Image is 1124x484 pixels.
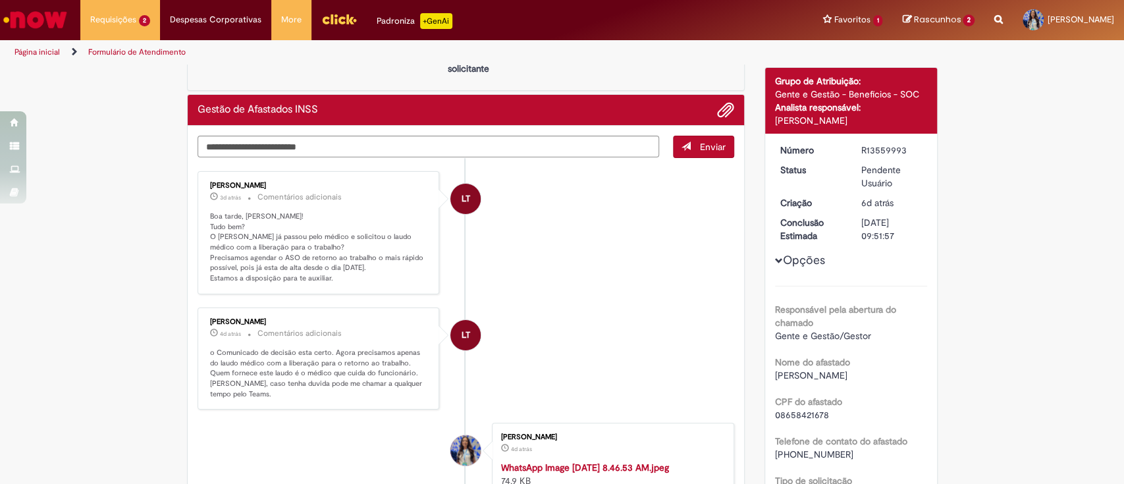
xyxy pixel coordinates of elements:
span: Requisições [90,13,136,26]
time: 25/09/2025 08:49:44 [511,445,532,453]
div: R13559993 [861,144,923,157]
span: 4d atrás [511,445,532,453]
dt: Criação [770,196,851,209]
span: Despesas Corporativas [170,13,261,26]
div: Padroniza [377,13,452,29]
time: 26/09/2025 13:31:23 [220,194,241,202]
div: [PERSON_NAME] [501,433,720,441]
b: Nome do afastado [775,356,850,368]
small: Comentários adicionais [257,192,342,203]
div: 23/09/2025 15:51:53 [861,196,923,209]
span: [PERSON_NAME] [775,369,847,381]
time: 25/09/2025 08:55:20 [220,330,241,338]
span: 4d atrás [220,330,241,338]
a: Página inicial [14,47,60,57]
span: [PHONE_NUMBER] [775,448,853,460]
p: o Comunicado de decisão esta certo. Agora precisamos apenas do laudo médico com a liberação para ... [210,348,429,400]
img: ServiceNow [1,7,69,33]
button: Enviar [673,136,734,158]
span: 3d atrás [220,194,241,202]
span: 1 [873,15,883,26]
button: Adicionar anexos [717,101,734,119]
b: Telefone de contato do afastado [775,435,907,447]
div: Pendente Usuário [861,163,923,190]
div: [PERSON_NAME] [210,318,429,326]
dt: Conclusão Estimada [770,216,851,242]
div: Gente e Gestão - Benefícios - SOC [775,88,927,101]
a: Formulário de Atendimento [88,47,186,57]
div: [DATE] 09:51:57 [861,216,923,242]
span: 2 [139,15,150,26]
span: LT [462,183,470,215]
span: More [281,13,302,26]
p: Boa tarde, [PERSON_NAME]! Tudo bem? O [PERSON_NAME] já passou pelo médico e solicitou o laudo méd... [210,211,429,284]
span: [PERSON_NAME] [1048,14,1114,25]
div: Grupo de Atribuição: [775,74,927,88]
a: WhatsApp Image [DATE] 8.46.53 AM.jpeg [501,462,669,473]
dt: Número [770,144,851,157]
time: 23/09/2025 15:51:53 [861,197,894,209]
span: Enviar [700,141,726,153]
dt: Status [770,163,851,176]
span: 2 [963,14,975,26]
p: +GenAi [420,13,452,29]
span: 6d atrás [861,197,894,209]
span: LT [462,319,470,351]
h2: Gestão de Afastados INSS Histórico de tíquete [198,104,318,116]
div: Analista responsável: [775,101,927,114]
div: Lucimara ThomasDaSilva [450,184,481,214]
div: [PERSON_NAME] [775,114,927,127]
div: [PERSON_NAME] [210,182,429,190]
span: Rascunhos [913,13,961,26]
div: Lucimara ThomasDaSilva [450,320,481,350]
small: Comentários adicionais [257,328,342,339]
b: CPF do afastado [775,396,842,408]
textarea: Digite sua mensagem aqui... [198,136,660,158]
span: Favoritos [834,13,870,26]
img: click_logo_yellow_360x200.png [321,9,357,29]
a: Rascunhos [902,14,975,26]
span: 08658421678 [775,409,829,421]
span: Gente e Gestão/Gestor [775,330,871,342]
ul: Trilhas de página [10,40,739,65]
div: Julia Moraes Oliveira [450,435,481,466]
b: Responsável pela abertura do chamado [775,304,896,329]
